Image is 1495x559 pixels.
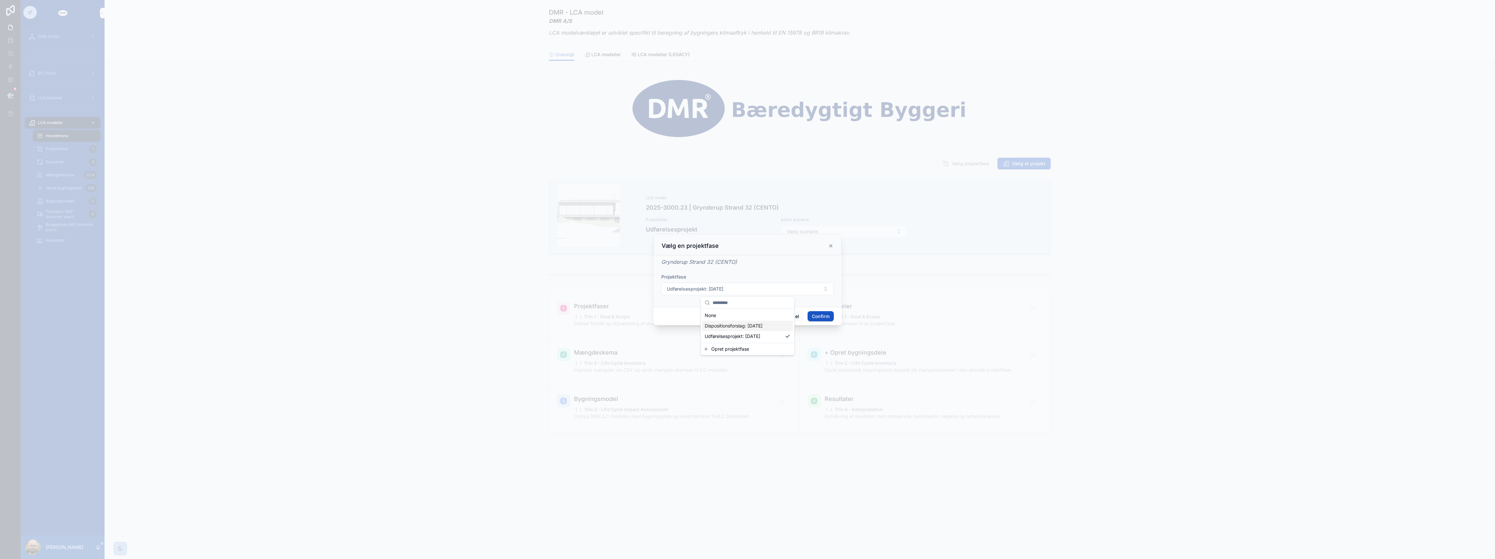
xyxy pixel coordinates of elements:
[661,274,686,279] span: Projektfase
[701,309,794,343] div: Suggestions
[667,286,723,292] span: Udførelsesprojekt: [DATE]
[661,259,737,265] em: Grynderup Strand 32 (CENTO)
[808,311,834,322] button: Confirm
[662,242,719,250] h3: Vælg en projektfase
[705,323,763,329] span: Dispositionsforslag: [DATE]
[661,283,834,295] button: Select Button
[711,346,749,352] span: Opret projektfase
[705,333,760,340] span: Udførelsesprojekt: [DATE]
[702,310,793,321] div: None
[703,346,792,352] button: Opret projektfase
